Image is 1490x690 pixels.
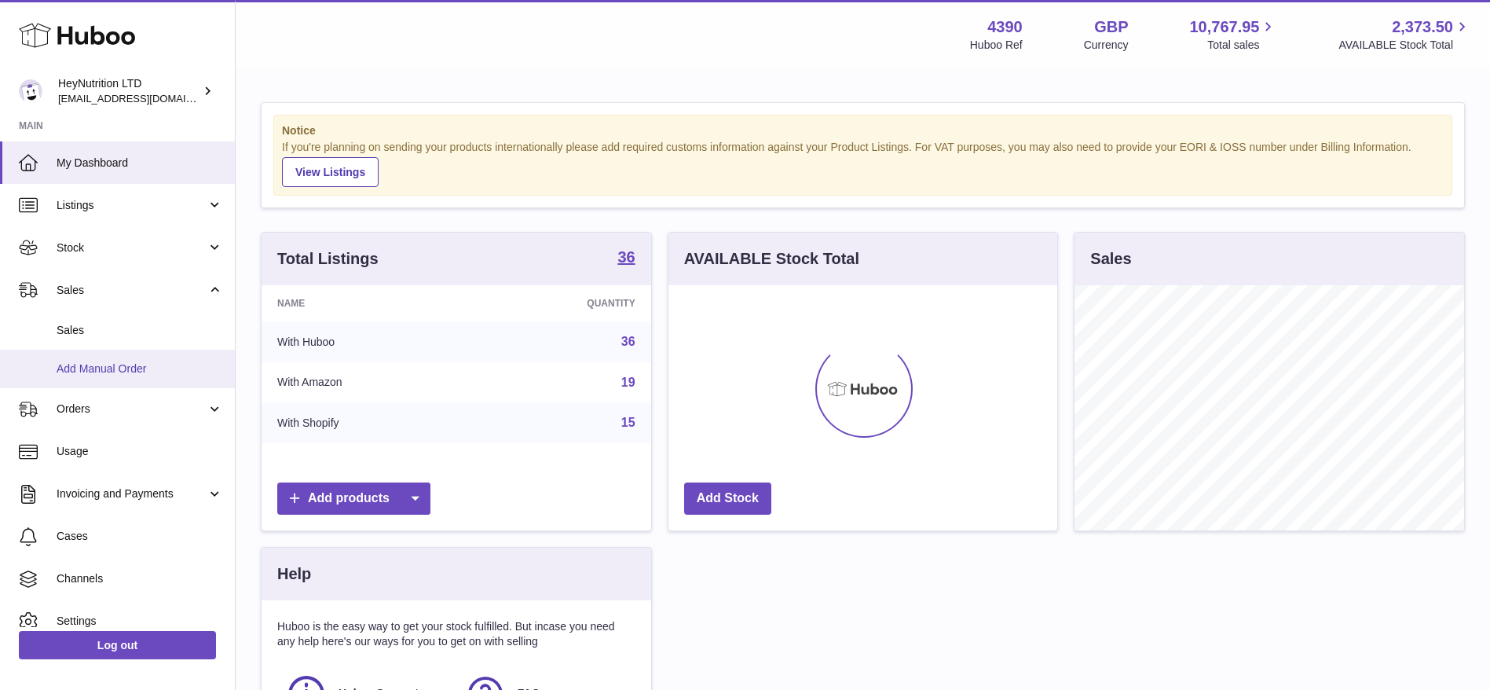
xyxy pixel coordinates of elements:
a: 19 [621,376,635,389]
th: Name [262,285,474,321]
td: With Huboo [262,321,474,362]
span: Settings [57,614,223,629]
div: HeyNutrition LTD [58,76,200,106]
a: Log out [19,631,216,659]
h3: AVAILABLE Stock Total [684,248,859,270]
h3: Sales [1090,248,1131,270]
span: 10,767.95 [1189,17,1259,38]
span: Add Manual Order [57,362,223,376]
span: Channels [57,571,223,586]
span: Invoicing and Payments [57,486,207,501]
a: View Listings [282,157,379,187]
a: Add Stock [684,483,771,515]
td: With Shopify [262,402,474,443]
a: 10,767.95 Total sales [1189,17,1277,53]
p: Huboo is the easy way to get your stock fulfilled. But incase you need any help here's our ways f... [277,619,635,649]
img: internalAdmin-4390@internal.huboo.com [19,79,42,103]
strong: GBP [1094,17,1128,38]
span: Stock [57,240,207,255]
span: AVAILABLE Stock Total [1338,38,1471,53]
div: If you're planning on sending your products internationally please add required customs informati... [282,140,1444,187]
strong: 36 [617,249,635,265]
span: Sales [57,283,207,298]
span: Orders [57,402,207,417]
h3: Help [277,563,311,585]
a: 15 [621,416,635,429]
span: 2,373.50 [1392,17,1453,38]
span: Total sales [1207,38,1277,53]
a: Add products [277,483,430,515]
span: My Dashboard [57,156,223,171]
th: Quantity [474,285,650,321]
a: 2,373.50 AVAILABLE Stock Total [1338,17,1471,53]
strong: 4390 [987,17,1023,38]
strong: Notice [282,123,1444,138]
h3: Total Listings [277,248,379,270]
span: [EMAIL_ADDRESS][DOMAIN_NAME] [58,92,231,105]
a: 36 [621,335,635,348]
span: Sales [57,323,223,338]
span: Usage [57,444,223,459]
span: Cases [57,529,223,544]
span: Listings [57,198,207,213]
a: 36 [617,249,635,268]
td: With Amazon [262,362,474,403]
div: Currency [1084,38,1129,53]
div: Huboo Ref [970,38,1023,53]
